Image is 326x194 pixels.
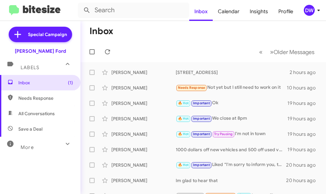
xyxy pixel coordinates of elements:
div: Not yet but I still need to work on it [176,84,287,91]
span: Needs Response [178,86,205,90]
nav: Page navigation example [256,45,318,59]
span: Important [193,101,210,105]
div: Im glad to hear that [176,177,286,184]
div: 19 hours ago [287,146,321,153]
span: » [270,48,274,56]
div: 2 hours ago [290,69,321,76]
div: 19 hours ago [287,115,321,122]
span: 🔥 Hot [178,101,189,105]
span: More [21,144,34,150]
div: Liked “I'm sorry to inform you, the Telluride has been sold” [176,161,286,169]
div: [STREET_ADDRESS] [176,69,290,76]
h1: Inbox [89,26,113,36]
div: [PERSON_NAME] [111,162,176,168]
div: 10 hours ago [287,85,321,91]
div: [PERSON_NAME] [111,177,176,184]
div: [PERSON_NAME] [111,115,176,122]
a: Calendar [213,2,245,21]
a: Profile [273,2,298,21]
div: 19 hours ago [287,131,321,137]
span: Important [193,116,210,121]
div: 20 hours ago [286,177,321,184]
span: All Conversations [18,110,55,117]
span: Special Campaign [28,31,67,38]
span: 🔥 Hot [178,132,189,136]
div: DW [304,5,315,16]
div: 20 hours ago [286,162,321,168]
div: 1000 dollars off new vehicles and 500 off used vehicles [176,146,287,153]
span: Important [193,132,210,136]
span: (1) [68,79,73,86]
a: Special Campaign [9,27,72,42]
div: We close at 8pm [176,115,287,122]
span: Inbox [18,79,73,86]
span: Labels [21,65,39,70]
input: Search [78,3,189,18]
div: [PERSON_NAME] [111,85,176,91]
button: DW [298,5,319,16]
span: « [259,48,263,56]
div: [PERSON_NAME] [111,146,176,153]
span: Important [193,163,210,167]
div: 19 hours ago [287,100,321,106]
button: Next [266,45,318,59]
a: Insights [245,2,273,21]
div: [PERSON_NAME] Ford [15,48,66,54]
span: 🔥 Hot [178,116,189,121]
div: [PERSON_NAME] [111,131,176,137]
button: Previous [255,45,266,59]
span: Save a Deal [18,126,42,132]
span: Older Messages [274,49,314,56]
div: I'm not in town [176,130,287,138]
div: [PERSON_NAME] [111,100,176,106]
a: Inbox [189,2,213,21]
span: Try Pausing [214,132,233,136]
span: Needs Response [18,95,73,101]
div: [PERSON_NAME] [111,69,176,76]
div: Ok [176,99,287,107]
span: 🔥 Hot [178,163,189,167]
